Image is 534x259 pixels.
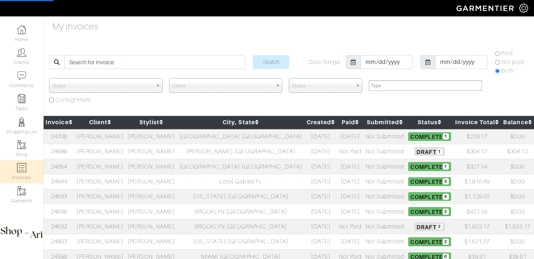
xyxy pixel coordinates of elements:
td: $1,129.55 [453,189,501,204]
span: 2 [443,209,449,215]
span: 1 [443,133,449,139]
span: Stylist [52,78,153,93]
span: Draft [414,222,445,231]
span: Complete [408,132,451,141]
td: Not Submitted [363,189,406,204]
label: Both [501,66,514,75]
a: Status [418,119,442,126]
td: [GEOGRAPHIC_DATA] [GEOGRAPHIC_DATA] [177,159,304,174]
td: $304.12 [453,144,501,159]
span: 2 [437,224,443,230]
td: [DATE] [305,189,337,204]
td: $327.54 [453,159,501,174]
td: $0.00 [501,189,534,204]
td: $0.00 [501,204,534,219]
img: gear-icon-white-bd11855cb880d31180b6d7d6211b90ccbf57a29d726f0c71d8c61bd08dd39cc2.png [519,4,528,13]
td: [PERSON_NAME] [126,189,177,204]
a: Client [89,119,111,126]
a: Paid [342,119,359,126]
td: Coral Gables FL [177,174,304,189]
a: 24632 [51,223,67,230]
img: comment-icon-a0a6a9ef722e966f86d9cbdc48e553b5cf19dbc54f86b18d962a5391bc8f6eb6.png [17,71,26,80]
td: [PERSON_NAME] [126,234,177,249]
img: garments-icon-b7da505a4dc4fd61783c78ac3ca0ef83fa9d6f193b1c9dc38574b1d14d53ca28.png [17,186,26,195]
td: $0.00 [501,234,534,249]
td: Not Submitted [363,144,406,159]
td: [PERSON_NAME] [GEOGRAPHIC_DATA] [177,144,304,159]
a: City, State [223,119,259,126]
td: [GEOGRAPHIC_DATA] [GEOGRAPHIC_DATA] [177,129,304,144]
td: Not Paid [337,219,364,234]
a: Invoice Total [455,119,499,126]
td: $0.00 [501,174,534,189]
img: orders-icon-0abe47150d42831381b5fb84f609e132dff9fe21cb692f30cb5eec754e2cba89.png [17,163,26,172]
td: [PERSON_NAME] [75,234,126,249]
td: [PERSON_NAME] [126,174,177,189]
label: Date Range: [308,58,341,66]
td: Not Submitted [363,174,406,189]
td: [PERSON_NAME] [75,174,126,189]
a: Balance [503,119,532,126]
a: Invoice [45,119,72,126]
td: $1,916.49 [453,174,501,189]
td: BROOKLYN [GEOGRAPHIC_DATA] [177,204,304,219]
span: Status [292,78,352,93]
td: BROOKLYN [GEOGRAPHIC_DATA] [177,219,304,234]
span: Complete [408,192,451,201]
span: 3 [443,178,449,185]
td: [DATE] [337,129,364,144]
td: $422.58 [453,204,501,219]
td: [US_STATE] [GEOGRAPHIC_DATA] [177,189,304,204]
td: [DATE] [305,204,337,219]
td: [PERSON_NAME] [75,159,126,174]
td: [PERSON_NAME] [126,219,177,234]
span: Draft [414,147,445,156]
input: Search for Invoice [64,55,245,69]
td: [PERSON_NAME] [75,189,126,204]
td: Not Submitted [363,129,406,144]
td: [DATE] [305,174,337,189]
td: $0.00 [501,129,534,144]
span: 1 [443,163,449,170]
td: [DATE] [337,234,364,249]
td: [DATE] [337,189,364,204]
span: 4 [443,194,449,200]
td: [DATE] [305,234,337,249]
span: Complete [408,162,451,171]
td: [DATE] [337,159,364,174]
td: [PERSON_NAME] [75,219,126,234]
img: stylists-icon-eb353228a002819b7ec25b43dbf5f0378dd9e0616d9560372ff212230b889e62.png [17,117,26,126]
a: 24636 [51,209,67,215]
td: [PERSON_NAME] [75,144,126,159]
span: 1 [437,149,443,155]
td: [PERSON_NAME] [126,159,177,174]
td: $0.00 [501,159,534,174]
a: Stylist [139,119,163,126]
a: 24637 [51,193,67,200]
input: Search [253,55,289,69]
td: [DATE] [305,159,337,174]
h4: My Invoices [52,21,99,32]
td: $228.17 [453,129,501,144]
a: Submitted [367,119,403,126]
img: clients-icon-6bae9207a08558b7cb47a8932f037763ab4055f8c8b6bfacd5dc20c3e0201464.png [17,48,26,57]
td: [PERSON_NAME] [126,144,177,159]
td: $1,823.17 [501,219,534,234]
td: Not Submitted [363,159,406,174]
td: $304.12 [501,144,534,159]
span: Complete [408,237,451,246]
td: $1,671.27 [453,234,501,249]
a: 24699 [51,148,67,155]
td: [DATE] [305,129,337,144]
span: Complete [408,207,451,216]
td: Not Submitted [363,204,406,219]
span: Complete [408,177,451,186]
td: [DATE] [305,219,337,234]
td: [PERSON_NAME] [75,129,126,144]
span: Client [172,78,273,93]
img: garmentier-logo-header-white-b43fb05a5012e4ada735d5af1a66efaba907eab6374d6393d1fbf88cb4ef424d.png [453,2,519,15]
td: [DATE] [337,174,364,189]
a: 24654 [51,163,67,170]
img: reminder-icon-8004d30b9f0a5d33ae49ab947aed9ed385cf756f9e5892f1edd6e32f2345188e.png [17,94,26,103]
td: $1,823.17 [453,219,501,234]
